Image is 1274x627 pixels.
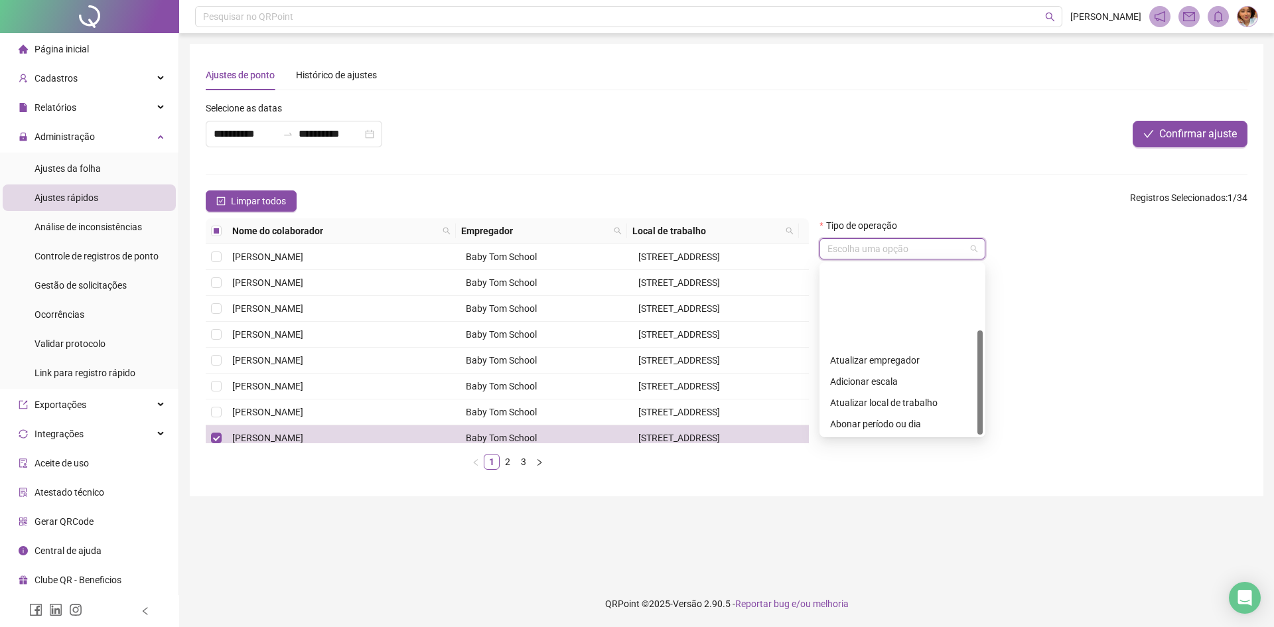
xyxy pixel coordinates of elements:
[611,221,624,241] span: search
[1159,126,1237,142] span: Confirmar ajuste
[830,417,975,431] div: Abonar período ou dia
[232,355,303,366] span: [PERSON_NAME]
[500,454,515,469] a: 2
[206,101,291,115] label: Selecione as datas
[232,303,303,314] span: [PERSON_NAME]
[29,603,42,616] span: facebook
[1133,121,1247,147] button: Confirmar ajuste
[141,606,150,616] span: left
[283,129,293,139] span: to
[19,488,28,497] span: solution
[638,251,720,262] span: [STREET_ADDRESS]
[466,381,537,391] span: Baby Tom School
[35,309,84,320] span: Ocorrências
[19,575,28,585] span: gift
[1238,7,1257,27] img: 81251
[35,545,102,556] span: Central de ajuda
[466,407,537,417] span: Baby Tom School
[638,407,720,417] span: [STREET_ADDRESS]
[468,454,484,470] li: Página anterior
[296,68,377,82] div: Histórico de ajustes
[822,350,983,371] div: Atualizar empregador
[786,227,794,235] span: search
[19,44,28,54] span: home
[1229,582,1261,614] div: Open Intercom Messenger
[206,190,297,212] button: Limpar todos
[484,454,499,469] a: 1
[484,454,500,470] li: 1
[35,163,101,174] span: Ajustes da folha
[614,227,622,235] span: search
[516,454,531,469] a: 3
[232,329,303,340] span: [PERSON_NAME]
[19,400,28,409] span: export
[472,458,480,466] span: left
[232,277,303,288] span: [PERSON_NAME]
[35,338,106,349] span: Validar protocolo
[1045,12,1055,22] span: search
[819,218,905,233] label: Tipo de operação
[35,131,95,142] span: Administração
[516,454,531,470] li: 3
[822,413,983,435] div: Abonar período ou dia
[231,194,286,208] span: Limpar todos
[1130,190,1247,212] span: : 1 / 34
[232,224,437,238] span: Nome do colaborador
[283,129,293,139] span: swap-right
[632,224,780,238] span: Local de trabalho
[206,68,275,82] div: Ajustes de ponto
[638,433,720,443] span: [STREET_ADDRESS]
[19,429,28,439] span: sync
[19,74,28,83] span: user-add
[35,44,89,54] span: Página inicial
[466,251,537,262] span: Baby Tom School
[443,227,451,235] span: search
[822,371,983,392] div: Adicionar escala
[531,454,547,470] li: Próxima página
[35,102,76,113] span: Relatórios
[19,517,28,526] span: qrcode
[35,458,89,468] span: Aceite de uso
[638,277,720,288] span: [STREET_ADDRESS]
[35,251,159,261] span: Controle de registros de ponto
[468,454,484,470] button: left
[1154,11,1166,23] span: notification
[1143,129,1154,139] span: check
[19,546,28,555] span: info-circle
[35,368,135,378] span: Link para registro rápido
[638,329,720,340] span: [STREET_ADDRESS]
[830,353,975,368] div: Atualizar empregador
[466,329,537,340] span: Baby Tom School
[19,458,28,468] span: audit
[500,454,516,470] li: 2
[830,395,975,410] div: Atualizar local de trabalho
[35,222,142,232] span: Análise de inconsistências
[830,374,975,389] div: Adicionar escala
[1183,11,1195,23] span: mail
[35,73,78,84] span: Cadastros
[19,103,28,112] span: file
[466,303,537,314] span: Baby Tom School
[179,581,1274,627] footer: QRPoint © 2025 - 2.90.5 -
[638,381,720,391] span: [STREET_ADDRESS]
[822,392,983,413] div: Atualizar local de trabalho
[35,575,121,585] span: Clube QR - Beneficios
[35,192,98,203] span: Ajustes rápidos
[35,429,84,439] span: Integrações
[35,487,104,498] span: Atestado técnico
[232,407,303,417] span: [PERSON_NAME]
[466,355,537,366] span: Baby Tom School
[1212,11,1224,23] span: bell
[531,454,547,470] button: right
[783,221,796,241] span: search
[1130,192,1226,203] span: Registros Selecionados
[461,224,608,238] span: Empregador
[19,132,28,141] span: lock
[216,196,226,206] span: check-square
[638,303,720,314] span: [STREET_ADDRESS]
[440,221,453,241] span: search
[232,433,303,443] span: [PERSON_NAME]
[69,603,82,616] span: instagram
[35,280,127,291] span: Gestão de solicitações
[35,516,94,527] span: Gerar QRCode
